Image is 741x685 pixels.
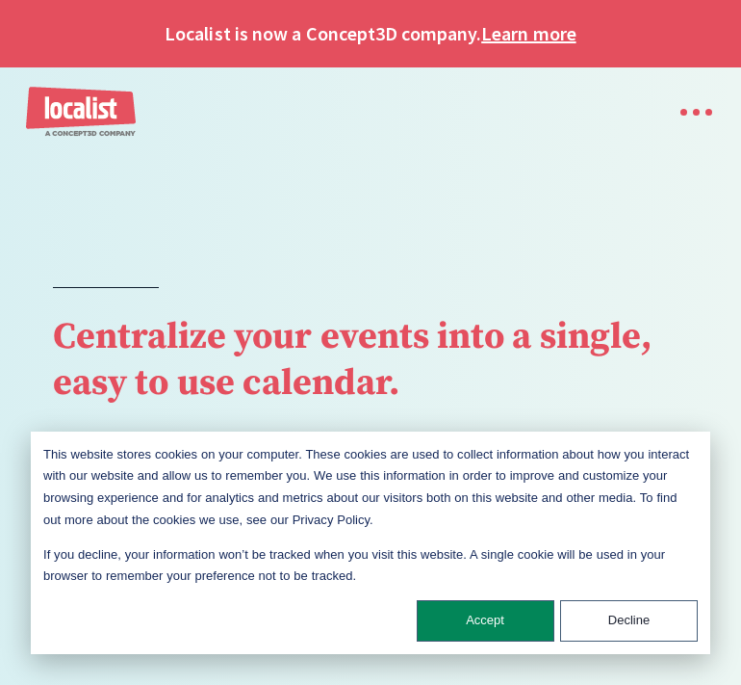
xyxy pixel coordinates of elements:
[417,600,554,642] button: Accept
[560,600,698,642] button: Decline
[31,432,710,654] div: Cookie banner
[660,92,715,133] div: menu
[481,19,575,48] a: Learn more
[26,87,139,138] a: home
[43,444,698,532] p: This website stores cookies on your computer. These cookies are used to collect information about...
[43,544,698,589] p: If you decline, your information won’t be tracked when you visit this website. A single cookie wi...
[53,314,652,407] strong: Centralize your events into a single, easy to use calendar.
